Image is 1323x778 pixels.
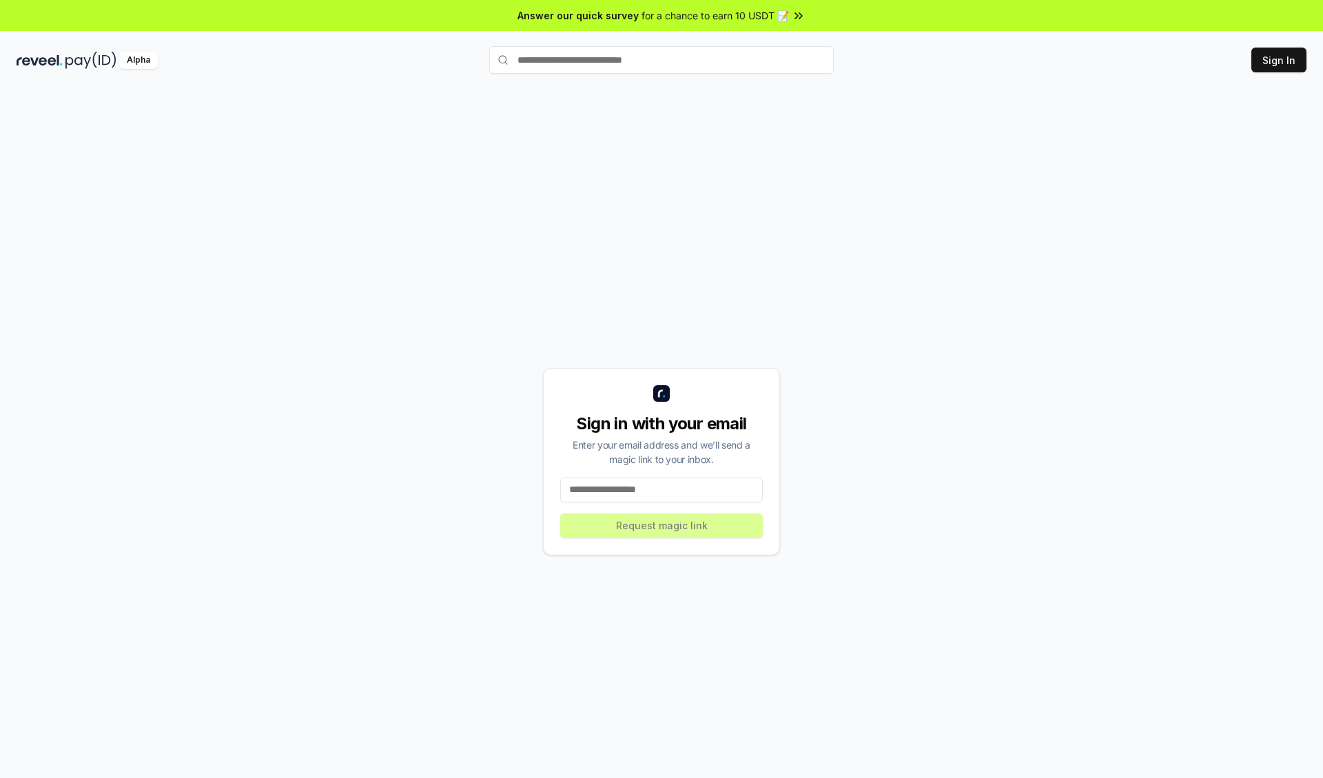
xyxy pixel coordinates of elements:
span: Answer our quick survey [517,8,639,23]
img: pay_id [65,52,116,69]
div: Sign in with your email [560,413,763,435]
div: Enter your email address and we’ll send a magic link to your inbox. [560,438,763,467]
img: reveel_dark [17,52,63,69]
button: Sign In [1251,48,1306,72]
div: Alpha [119,52,158,69]
span: for a chance to earn 10 USDT 📝 [642,8,789,23]
img: logo_small [653,385,670,402]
